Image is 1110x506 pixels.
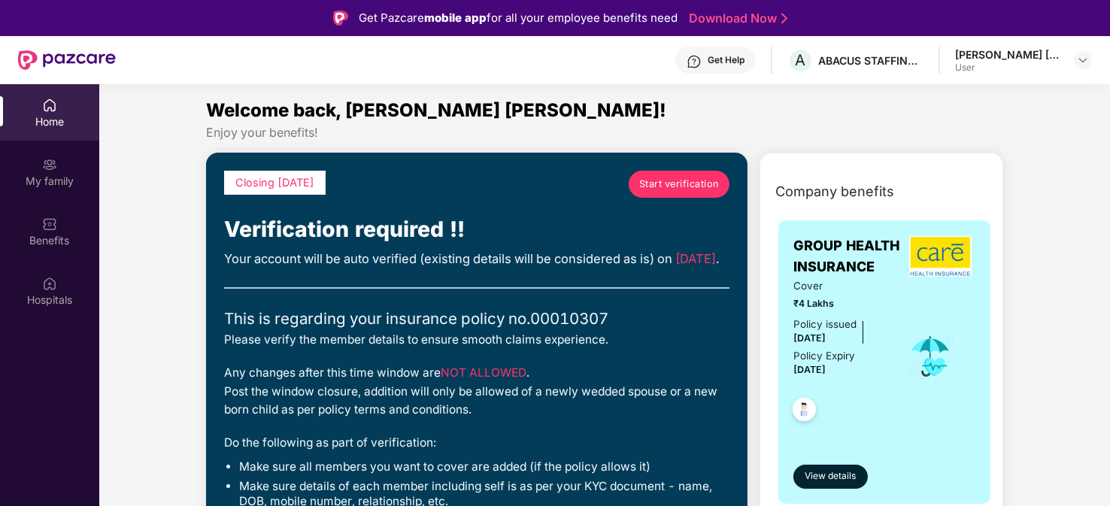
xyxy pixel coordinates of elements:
[796,51,806,69] span: A
[775,181,894,202] span: Company benefits
[793,317,857,332] div: Policy issued
[708,54,745,66] div: Get Help
[793,465,867,489] button: View details
[906,332,955,381] img: icon
[224,307,730,331] div: This is regarding your insurance policy no. 00010307
[42,98,57,113] img: svg+xml;base64,PHN2ZyBpZD0iSG9tZSIgeG1sbnM9Imh0dHA6Ly93d3cudzMub3JnLzIwMDAvc3ZnIiB3aWR0aD0iMjAiIG...
[18,50,116,70] img: New Pazcare Logo
[1077,54,1089,66] img: svg+xml;base64,PHN2ZyBpZD0iRHJvcGRvd24tMzJ4MzIiIHhtbG5zPSJodHRwOi8vd3d3LnczLm9yZy8yMDAwL3N2ZyIgd2...
[805,469,856,483] span: View details
[793,278,885,294] span: Cover
[793,348,855,364] div: Policy Expiry
[955,62,1060,74] div: User
[793,364,826,375] span: [DATE]
[424,11,487,25] strong: mobile app
[333,11,348,26] img: Logo
[441,365,526,380] span: NOT ALLOWED
[42,276,57,291] img: svg+xml;base64,PHN2ZyBpZD0iSG9zcGl0YWxzIiB4bWxucz0iaHR0cDovL3d3dy53My5vcmcvMjAwMC9zdmciIHdpZHRoPS...
[224,331,730,349] div: Please verify the member details to ensure smooth claims experience.
[359,9,678,27] div: Get Pazcare for all your employee benefits need
[206,99,666,121] span: Welcome back, [PERSON_NAME] [PERSON_NAME]!
[793,332,826,344] span: [DATE]
[793,296,885,311] span: ₹4 Lakhs
[689,11,783,26] a: Download Now
[909,236,972,277] img: insurerLogo
[955,47,1060,62] div: [PERSON_NAME] [PERSON_NAME]
[781,11,787,26] img: Stroke
[224,213,730,247] div: Verification required !!
[224,250,730,269] div: Your account will be auto verified (existing details will be considered as is) on .
[42,217,57,232] img: svg+xml;base64,PHN2ZyBpZD0iQmVuZWZpdHMiIHhtbG5zPSJodHRwOi8vd3d3LnczLm9yZy8yMDAwL3N2ZyIgd2lkdGg9Ij...
[42,157,57,172] img: svg+xml;base64,PHN2ZyB3aWR0aD0iMjAiIGhlaWdodD0iMjAiIHZpZXdCb3g9IjAgMCAyMCAyMCIgZmlsbD0ibm9uZSIgeG...
[206,125,1004,141] div: Enjoy your benefits!
[224,434,730,452] div: Do the following as part of verification:
[687,54,702,69] img: svg+xml;base64,PHN2ZyBpZD0iSGVscC0zMngzMiIgeG1sbnM9Imh0dHA6Ly93d3cudzMub3JnLzIwMDAvc3ZnIiB3aWR0aD...
[639,177,720,192] span: Start verification
[629,171,729,198] a: Start verification
[224,364,730,419] div: Any changes after this time window are . Post the window closure, addition will only be allowed o...
[793,235,905,278] span: GROUP HEALTH INSURANCE
[235,176,314,189] span: Closing [DATE]
[818,53,923,68] div: ABACUS STAFFING AND SERVICES PRIVATE LIMITED
[786,393,823,430] img: svg+xml;base64,PHN2ZyB4bWxucz0iaHR0cDovL3d3dy53My5vcmcvMjAwMC9zdmciIHdpZHRoPSI0OC45NDMiIGhlaWdodD...
[675,251,716,266] span: [DATE]
[239,459,730,475] li: Make sure all members you want to cover are added (if the policy allows it)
